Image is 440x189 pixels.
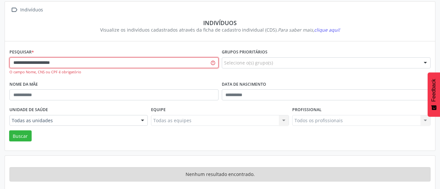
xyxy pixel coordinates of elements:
div: Visualize os indivíduos cadastrados através da ficha de cadastro individual (CDS). [14,26,426,33]
label: Profissional [292,105,322,115]
label: Unidade de saúde [9,105,48,115]
span: Feedback [431,79,437,102]
div: Indivíduos [14,19,426,26]
button: Buscar [9,130,32,141]
div: Nenhum resultado encontrado. [9,167,431,182]
i:  [9,5,19,15]
label: Equipe [151,105,166,115]
span: clique aqui! [314,27,340,33]
span: Selecione o(s) grupo(s) [224,59,273,66]
button: Feedback - Mostrar pesquisa [428,72,440,117]
label: Pesquisar [9,47,34,57]
label: Data de nascimento [222,80,266,90]
label: Nome da mãe [9,80,38,90]
i: Para saber mais, [278,27,340,33]
a:  Indivíduos [9,5,44,15]
label: Grupos prioritários [222,47,267,57]
span: Todas as unidades [12,117,134,124]
div: Indivíduos [19,5,44,15]
div: O campo Nome, CNS ou CPF é obrigatório [9,69,219,75]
